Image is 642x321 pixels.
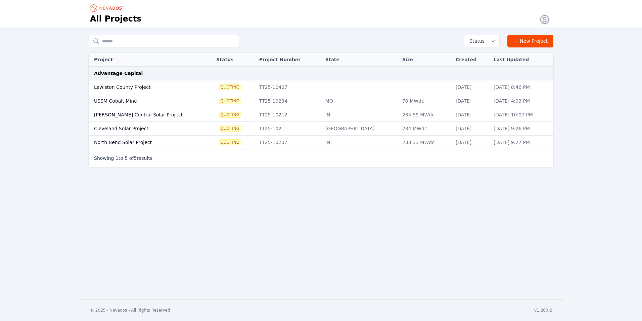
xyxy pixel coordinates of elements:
td: [DATE] 10:07 PM [490,108,553,122]
td: 70 MWdc [399,94,452,108]
td: 234.59 MWdc [399,108,452,122]
th: Status [213,53,256,67]
tr: [PERSON_NAME] Central Solar ProjectQuotingTT25-10212IN234.59 MWdc[DATE][DATE] 10:07 PM [89,108,553,122]
td: [DATE] 8:46 PM [490,80,553,94]
span: 5 [125,155,128,161]
td: [PERSON_NAME] Central Solar Project [89,108,204,122]
th: Project [89,53,204,67]
td: TT25-10234 [256,94,322,108]
span: 1 [116,155,119,161]
span: Quoting [219,112,241,117]
span: Quoting [219,98,241,104]
th: State [322,53,399,67]
span: Quoting [219,140,241,145]
td: IN [322,136,399,149]
th: Last Updated [490,53,553,67]
td: [DATE] 9:26 PM [490,122,553,136]
td: MO [322,94,399,108]
td: [DATE] [452,80,490,94]
td: [DATE] [452,108,490,122]
td: TT25-10212 [256,108,322,122]
td: TT25-10407 [256,80,322,94]
span: Quoting [219,84,241,90]
td: TT25-10207 [256,136,322,149]
td: USSM Cobalt Mine [89,94,204,108]
div: v1.260.2 [534,308,552,313]
div: © 2025 - Nevados - All Rights Reserved [90,308,170,313]
tr: Cleveland Solar ProjectQuotingTT25-10211[GEOGRAPHIC_DATA]234 MWdc[DATE][DATE] 9:26 PM [89,122,553,136]
h1: All Projects [90,13,142,24]
th: Project Number [256,53,322,67]
td: [DATE] 9:27 PM [490,136,553,149]
nav: Breadcrumb [90,3,126,13]
span: Status [467,38,485,44]
th: Created [452,53,490,67]
td: [DATE] 4:03 PM [490,94,553,108]
td: Lewiston County Project [89,80,204,94]
tr: North Bend Solar ProjectQuotingTT25-10207IN233.33 MWdc[DATE][DATE] 9:27 PM [89,136,553,149]
td: IN [322,108,399,122]
th: Size [399,53,452,67]
td: Cleveland Solar Project [89,122,204,136]
td: 233.33 MWdc [399,136,452,149]
td: TT25-10211 [256,122,322,136]
span: Quoting [219,126,241,131]
tr: Lewiston County ProjectQuotingTT25-10407[DATE][DATE] 8:46 PM [89,80,553,94]
td: North Bend Solar Project [89,136,204,149]
td: [GEOGRAPHIC_DATA] [322,122,399,136]
td: [DATE] [452,94,490,108]
td: 234 MWdc [399,122,452,136]
tr: USSM Cobalt MineQuotingTT25-10234MO70 MWdc[DATE][DATE] 4:03 PM [89,94,553,108]
td: [DATE] [452,122,490,136]
p: Showing to of results [94,155,152,162]
a: New Project [507,35,553,47]
td: Advantage Capital [89,67,553,80]
td: [DATE] [452,136,490,149]
span: 5 [134,155,137,161]
button: Status [464,35,499,47]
